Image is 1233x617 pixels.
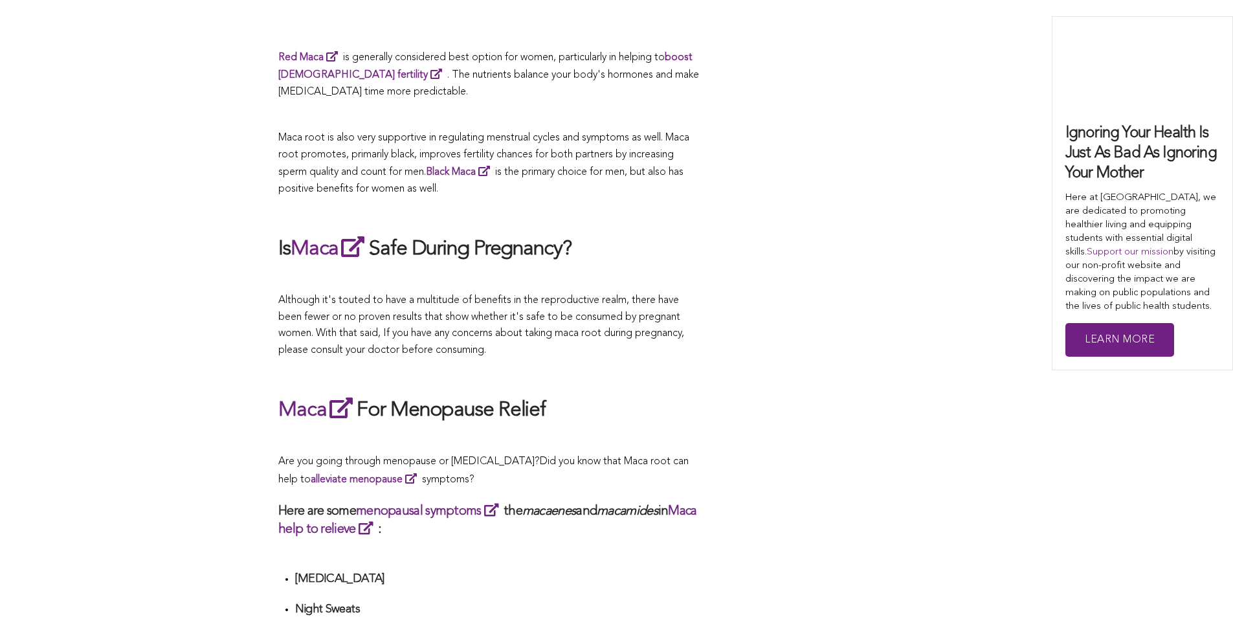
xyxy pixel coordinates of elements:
[278,52,699,97] span: is generally considered best option for women, particularly in helping to . The nutrients balance...
[597,505,658,518] em: macamides
[1168,555,1233,617] iframe: Chat Widget
[426,167,476,177] strong: Black Maca
[278,52,324,63] strong: Red Maca
[426,167,495,177] a: Black Maca
[1065,323,1174,357] a: Learn More
[278,505,697,536] a: Maca help to relieve
[278,133,689,194] span: Maca root is also very supportive in regulating menstrual cycles and symptoms as well. Maca root ...
[295,602,699,617] h4: Night Sweats
[278,234,699,264] h2: Is Safe During Pregnancy?
[295,572,699,587] h4: [MEDICAL_DATA]
[278,52,343,63] a: Red Maca
[311,475,422,485] a: alleviate menopause
[278,502,699,538] h3: Here are some the and in :
[278,395,699,425] h2: For Menopause Relief
[522,505,576,518] em: macaenes
[278,456,540,467] span: Are you going through menopause or [MEDICAL_DATA]?
[291,239,369,260] a: Maca
[278,295,684,355] span: Although it's touted to have a multitude of benefits in the reproductive realm, there have been f...
[278,400,357,421] a: Maca
[356,505,504,518] a: menopausal symptoms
